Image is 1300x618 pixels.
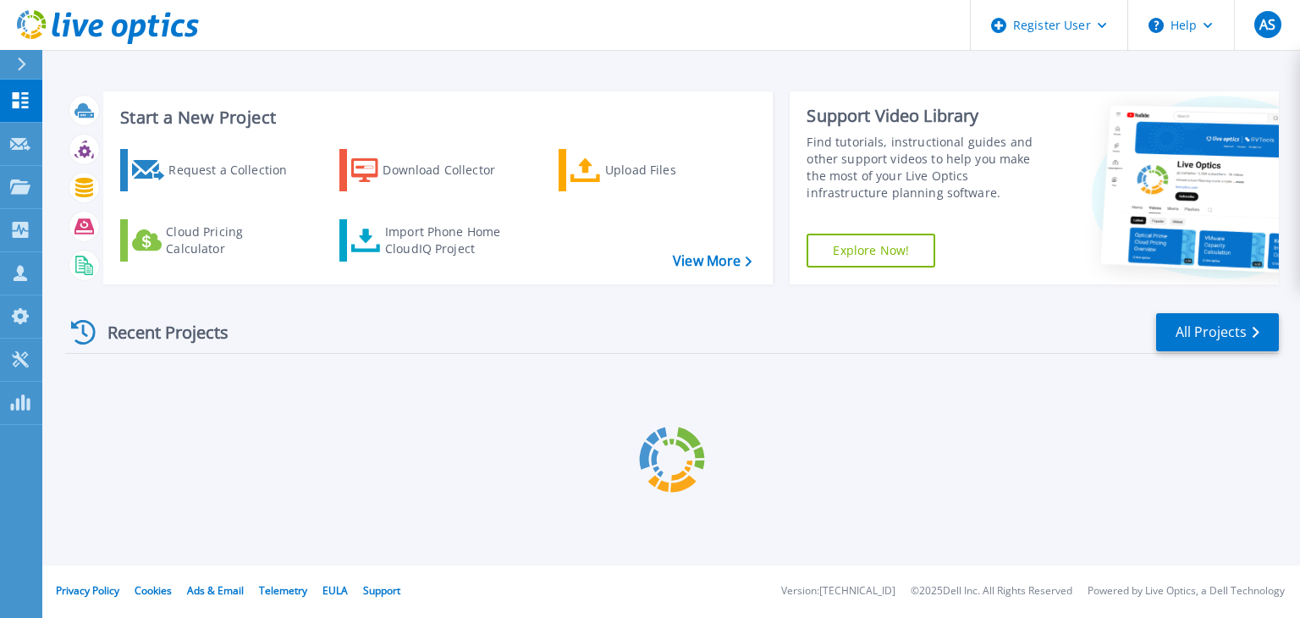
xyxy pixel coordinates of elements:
div: Import Phone Home CloudIQ Project [385,223,517,257]
div: Find tutorials, instructional guides and other support videos to help you make the most of your L... [807,134,1052,201]
h3: Start a New Project [120,108,752,127]
a: Explore Now! [807,234,935,268]
a: Upload Files [559,149,747,191]
a: All Projects [1156,313,1279,351]
span: AS [1259,18,1275,31]
li: Powered by Live Optics, a Dell Technology [1088,586,1285,597]
a: Cookies [135,583,172,598]
a: EULA [322,583,348,598]
a: Ads & Email [187,583,244,598]
a: View More [673,253,752,269]
div: Support Video Library [807,105,1052,127]
a: Privacy Policy [56,583,119,598]
div: Request a Collection [168,153,304,187]
div: Upload Files [605,153,741,187]
li: © 2025 Dell Inc. All Rights Reserved [911,586,1072,597]
a: Support [363,583,400,598]
a: Download Collector [339,149,528,191]
div: Recent Projects [65,312,251,353]
div: Download Collector [383,153,518,187]
a: Cloud Pricing Calculator [120,219,309,262]
a: Request a Collection [120,149,309,191]
li: Version: [TECHNICAL_ID] [781,586,895,597]
a: Telemetry [259,583,307,598]
div: Cloud Pricing Calculator [166,223,301,257]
